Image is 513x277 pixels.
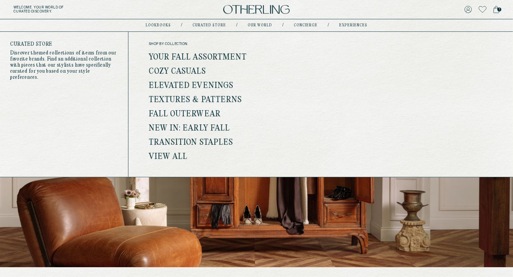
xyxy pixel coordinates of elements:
a: Elevated Evenings [149,82,234,90]
div: / [282,23,284,28]
h4: Curated store [10,42,118,47]
a: Curated store [192,24,226,27]
a: New In: Early Fall [149,124,230,133]
a: Fall Outerwear [149,110,221,119]
a: experiences [339,24,367,27]
a: Our world [248,24,272,27]
span: shop by collection [149,42,267,46]
a: View all [149,153,188,161]
a: Cozy Casuals [149,67,206,76]
a: lookbooks [146,24,171,27]
div: / [328,23,329,28]
p: Discover themed collections of items from our favorite brands. Find an additional collection with... [10,50,118,80]
a: concierge [294,24,317,27]
a: Transition Staples [149,138,233,147]
h5: Welcome . Your world of curated discovery. [14,5,159,14]
div: / [181,23,182,28]
div: / [236,23,238,28]
a: 1 [493,5,499,14]
span: 1 [497,7,501,11]
a: Your Fall Assortment [149,53,247,62]
a: Textures & Patterns [149,96,242,105]
img: logo [223,5,290,14]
